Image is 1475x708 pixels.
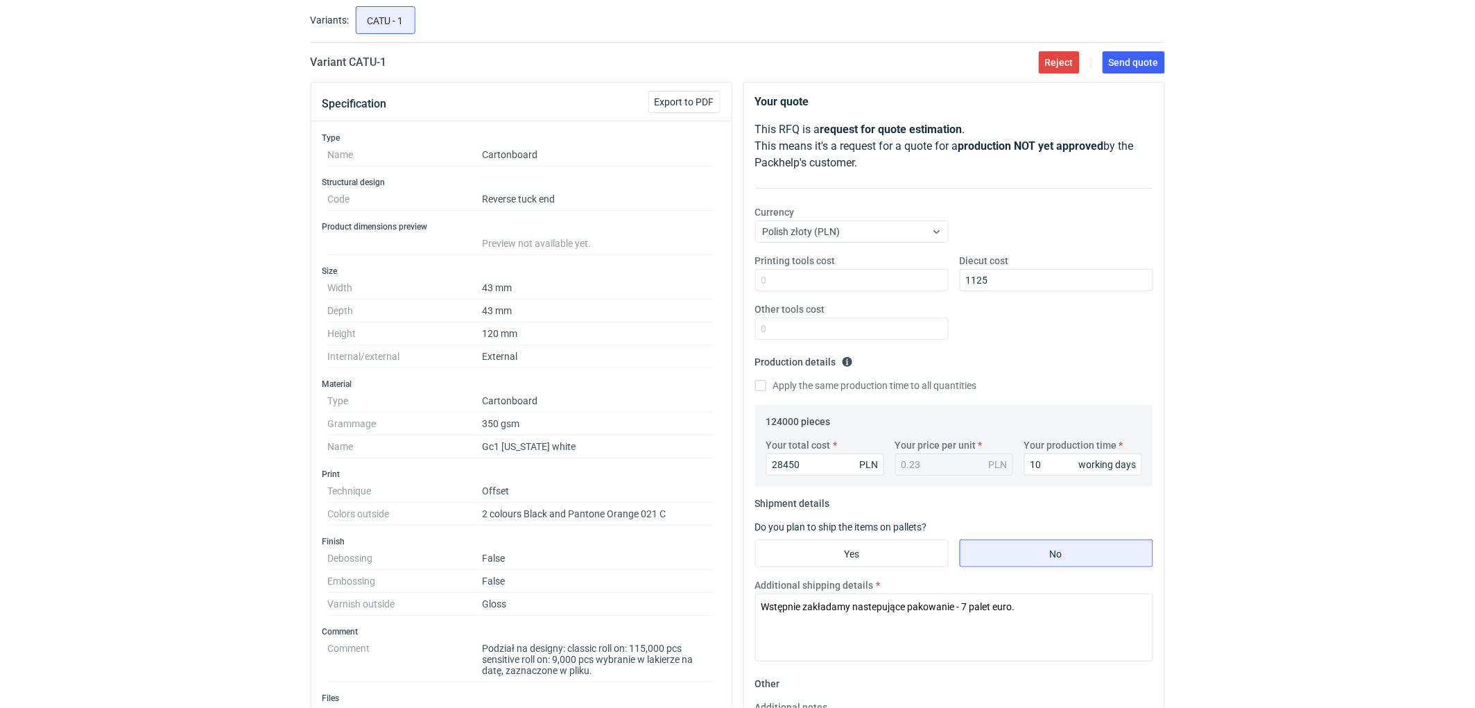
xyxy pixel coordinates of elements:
dt: Grammage [328,413,483,435]
legend: 124000 pieces [766,411,831,427]
textarea: Wstępnie zakładamy nastepujące pakowanie - 7 palet euro. [755,594,1153,662]
dd: Offset [483,480,715,503]
h3: Type [322,132,721,144]
h3: Material [322,379,721,390]
label: Variants: [311,13,350,27]
dt: Varnish outside [328,593,483,616]
dd: Podział na designy: classic roll on: 115,000 pcs sensitive roll on: 9,000 pcs wybranie w lakierze... [483,637,715,682]
dd: 43 mm [483,300,715,322]
h3: Product dimensions preview [322,221,721,232]
dt: Name [328,144,483,166]
label: Printing tools cost [755,254,836,268]
span: Export to PDF [655,97,714,107]
input: 0 [1024,454,1142,476]
dd: 43 mm [483,277,715,300]
legend: Production details [755,351,853,368]
dt: Debossing [328,547,483,570]
strong: Your quote [755,95,809,108]
div: PLN [989,458,1008,472]
label: Your production time [1024,438,1117,452]
dt: Technique [328,480,483,503]
label: Your price per unit [895,438,976,452]
dd: False [483,570,715,593]
input: 0 [755,269,949,291]
dd: Gloss [483,593,715,616]
span: Reject [1045,58,1073,67]
dt: Embossing [328,570,483,593]
label: Other tools cost [755,302,825,316]
legend: Shipment details [755,492,830,509]
h3: Structural design [322,177,721,188]
h3: Size [322,266,721,277]
span: Preview not available yet. [483,238,592,249]
dd: Cartonboard [483,390,715,413]
dd: 350 gsm [483,413,715,435]
dt: Internal/external [328,345,483,368]
h3: Files [322,693,721,704]
h3: Print [322,469,721,480]
span: Polish złoty (PLN) [763,226,840,237]
dt: Name [328,435,483,458]
dt: Comment [328,637,483,682]
h2: Variant CATU - 1 [311,54,387,71]
label: No [960,539,1153,567]
dt: Height [328,322,483,345]
dd: Gc1 [US_STATE] white [483,435,715,458]
label: Apply the same production time to all quantities [755,379,977,392]
dd: 120 mm [483,322,715,345]
button: Export to PDF [648,91,721,113]
dd: 2 colours Black and Pantone Orange 021 C [483,503,715,526]
div: working days [1079,458,1137,472]
dd: False [483,547,715,570]
dd: External [483,345,715,368]
div: PLN [860,458,879,472]
dt: Depth [328,300,483,322]
strong: production NOT yet approved [958,139,1104,153]
button: Reject [1039,51,1080,74]
dt: Width [328,277,483,300]
label: Currency [755,205,795,219]
dt: Type [328,390,483,413]
dt: Colors outside [328,503,483,526]
button: Specification [322,87,387,121]
input: 0 [960,269,1153,291]
h3: Comment [322,626,721,637]
span: Send quote [1109,58,1159,67]
button: Send quote [1103,51,1165,74]
p: This RFQ is a . This means it's a request for a quote for a by the Packhelp's customer. [755,121,1153,171]
input: 0 [766,454,884,476]
label: Yes [755,539,949,567]
dd: Reverse tuck end [483,188,715,211]
label: Your total cost [766,438,831,452]
legend: Other [755,673,780,689]
label: CATU - 1 [356,6,415,34]
input: 0 [755,318,949,340]
label: Do you plan to ship the items on pallets? [755,521,927,533]
h3: Finish [322,536,721,547]
label: Diecut cost [960,254,1009,268]
dt: Code [328,188,483,211]
label: Additional shipping details [755,578,874,592]
strong: request for quote estimation [820,123,963,136]
dd: Cartonboard [483,144,715,166]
